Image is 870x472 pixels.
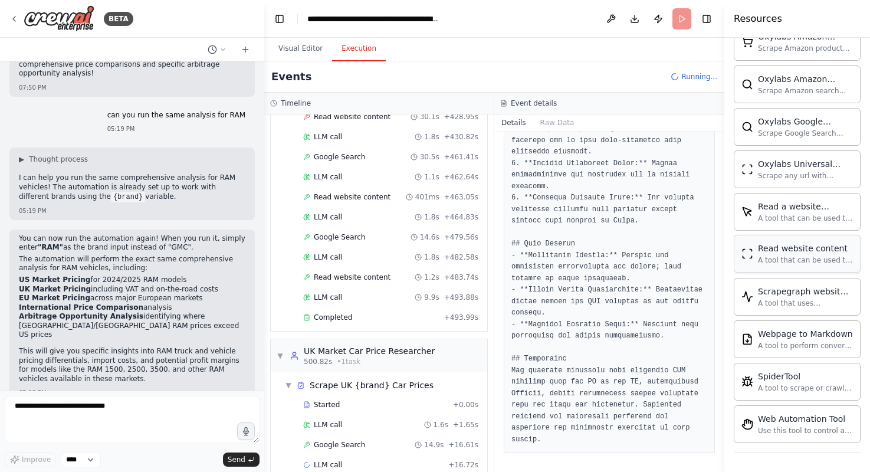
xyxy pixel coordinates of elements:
span: + 464.83s [444,212,478,222]
span: LLM call [314,253,342,262]
button: Raw Data [533,114,582,131]
div: Scrape Amazon product pages with Oxylabs Amazon Product Scraper [758,44,853,53]
span: 30.5s [420,152,439,162]
span: Completed [314,313,352,322]
span: + 462.64s [444,172,478,182]
span: + 493.88s [444,293,478,302]
img: OxylabsUniversalScraperTool [741,163,753,175]
img: ScrapeWebsiteTool [741,248,753,260]
span: LLM call [314,212,342,222]
button: Execution [332,37,386,61]
span: Google Search [314,232,365,242]
span: + 463.05s [444,192,478,202]
p: I can help you run the same comprehensive analysis for RAM vehicles! The automation is already se... [19,173,245,201]
strong: "RAM" [38,243,63,251]
span: 1.8s [424,253,439,262]
div: 07:50 PM [19,83,245,92]
div: Oxylabs Google Search Scraper tool [758,116,853,127]
button: Click to speak your automation idea [237,422,255,440]
span: Thought process [29,155,88,164]
div: Use this tool to control a web browser and interact with websites using natural language. Capabil... [758,426,853,435]
span: LLM call [314,460,342,470]
button: ▶Thought process [19,155,88,164]
span: + 493.99s [444,313,478,322]
span: 1.2s [424,273,439,282]
button: Hide right sidebar [698,11,715,27]
span: Google Search [314,152,365,162]
li: identifying where [GEOGRAPHIC_DATA]/[GEOGRAPHIC_DATA] RAM prices exceed US prices [19,312,245,340]
img: OxylabsAmazonSearchScraperTool [741,78,753,90]
div: Scrape Amazon search results with Oxylabs Amazon Search Scraper [758,86,853,96]
img: ScrapeElementFromWebsiteTool [741,206,753,218]
span: Send [228,455,245,464]
span: + 0.00s [453,400,478,409]
span: 14.6s [420,232,439,242]
span: 1.1s [424,172,439,182]
span: Read website content [314,192,390,202]
li: across major European markets [19,294,245,303]
span: + 16.72s [448,460,478,470]
h4: Resources [734,12,782,26]
span: + 479.56s [444,232,478,242]
p: This will give you specific insights into RAM truck and vehicle pricing differentials, import cos... [19,347,245,383]
span: Started [314,400,340,409]
img: OxylabsGoogleSearchScraperTool [741,121,753,133]
button: Send [223,453,260,467]
div: BETA [104,12,133,26]
span: + 430.82s [444,132,478,142]
span: 1.6s [434,420,448,430]
div: Oxylabs Amazon Search Scraper tool [758,73,853,85]
p: The automation will perform the exact same comprehensive analysis for RAM vehicles, including: [19,255,245,273]
div: Webpage to Markdown [758,328,853,340]
span: + 461.41s [444,152,478,162]
img: SerplyWebpageToMarkdownTool [741,333,753,345]
div: 05:19 PM [107,124,245,133]
p: You can now run the automation again! When you run it, simply enter as the brand input instead of... [19,234,245,253]
span: + 483.74s [444,273,478,282]
div: Scrape any url with Oxylabs Universal Scraper [758,171,853,181]
strong: Arbitrage Opportunity Analysis [19,312,143,320]
span: 9.9s [424,293,439,302]
span: Read website content [314,273,390,282]
span: 401ms [415,192,439,202]
span: 30.1s [420,112,439,122]
div: 05:19 PM [19,388,245,397]
div: A tool to perform convert a webpage to markdown to make it easier for LLMs to understand [758,341,853,350]
span: Running... [681,72,717,81]
div: Scrape Google Search results with Oxylabs Google Search Scraper [758,129,853,138]
button: Improve [5,452,56,467]
div: A tool that uses Scrapegraph AI to intelligently scrape website content. [758,299,853,308]
li: analysis [19,303,245,313]
img: OxylabsAmazonProductScraperTool [741,36,753,48]
button: Switch to previous chat [203,42,231,57]
li: including VAT and on-the-road costs [19,285,245,294]
nav: breadcrumb [307,13,440,25]
span: 500.82s [304,357,332,366]
span: Improve [22,455,51,464]
h2: Events [271,68,311,85]
div: Web Automation Tool [758,413,853,425]
li: for 2024/2025 RAM models [19,276,245,285]
div: Scrape UK {brand} Car Prices [310,379,434,391]
span: ▶ [19,155,24,164]
span: + 428.95s [444,112,478,122]
span: ▼ [285,381,292,390]
code: {brand} [111,192,145,202]
span: + 1.65s [453,420,478,430]
span: Read website content [314,112,390,122]
span: LLM call [314,420,342,430]
span: + 16.61s [448,440,478,450]
h3: Timeline [281,99,311,108]
span: 14.9s [424,440,444,450]
span: • 1 task [337,357,360,366]
span: 1.8s [424,212,439,222]
div: A tool that can be used to read a website content. [758,255,853,265]
div: Scrapegraph website scraper [758,286,853,297]
strong: US Market Pricing [19,276,90,284]
div: Read a website content [758,201,853,212]
span: ▼ [277,351,284,360]
p: can you run the same analysis for RAM [107,111,245,120]
span: Google Search [314,440,365,450]
button: Visual Editor [269,37,332,61]
div: Oxylabs Universal Scraper tool [758,158,853,170]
